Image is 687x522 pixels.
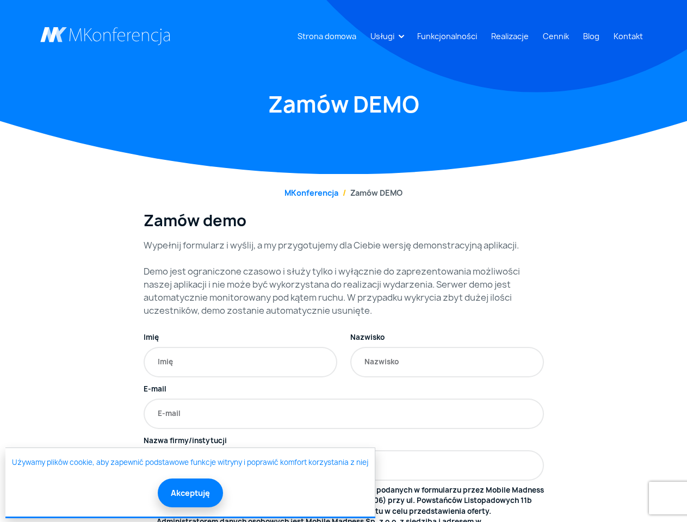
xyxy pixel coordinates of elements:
[487,26,533,46] a: Realizacje
[144,239,544,252] p: Wypełnij formularz i wyślij, a my przygotujemy dla Ciebie wersję demonstracyjną aplikacji.
[40,187,647,198] nav: breadcrumb
[284,188,338,198] a: MKonferencja
[144,265,544,317] p: Demo jest ograniczone czasowo i służy tylko i wyłącznie do zaprezentowania możliwości naszej apli...
[350,332,385,343] label: Nazwisko
[350,347,544,377] input: Nazwisko
[144,436,227,446] label: Nazwa firmy/instytucji
[539,26,573,46] a: Cennik
[144,384,166,395] label: E-mail
[40,90,647,119] h1: Zamów DEMO
[293,26,361,46] a: Strona domowa
[12,457,368,468] a: Używamy plików cookie, aby zapewnić podstawowe funkcje witryny i poprawić komfort korzystania z niej
[144,399,544,429] input: E-mail
[144,347,337,377] input: Imię
[609,26,647,46] a: Kontakt
[144,332,159,343] label: Imię
[338,187,403,198] li: Zamów DEMO
[413,26,481,46] a: Funkcjonalności
[158,478,223,507] button: Akceptuję
[366,26,399,46] a: Usługi
[144,212,544,230] h3: Zamów demo
[579,26,604,46] a: Blog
